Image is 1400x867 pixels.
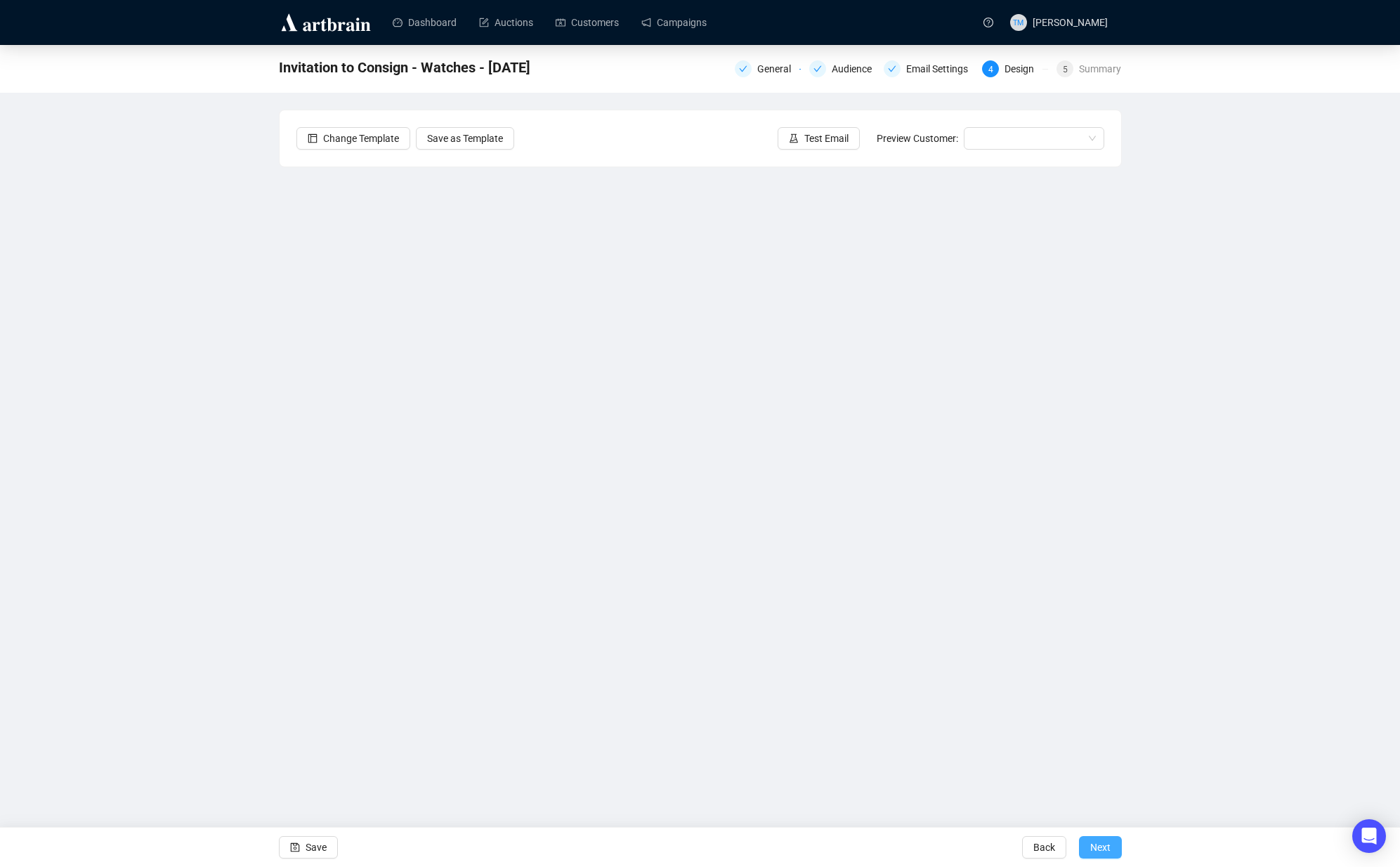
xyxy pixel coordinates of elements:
[1013,16,1023,28] span: TM
[1079,836,1122,859] button: Next
[279,11,373,34] img: logo
[982,60,1048,77] div: 4Design
[556,4,619,41] a: Customers
[757,60,799,77] div: General
[1063,65,1068,74] span: 5
[1033,828,1055,867] span: Back
[809,60,875,77] div: Audience
[427,131,503,146] span: Save as Template
[983,18,993,27] span: question-circle
[832,60,880,77] div: Audience
[1056,60,1121,77] div: 5Summary
[306,828,327,867] span: Save
[906,60,976,77] div: Email Settings
[739,65,747,73] span: check
[323,131,399,146] span: Change Template
[735,60,801,77] div: General
[308,133,318,143] span: layout
[804,131,849,146] span: Test Email
[1079,60,1121,77] div: Summary
[279,56,530,79] span: Invitation to Consign - Watches - Nov 2025
[393,4,457,41] a: Dashboard
[789,133,799,143] span: experiment
[813,65,822,73] span: check
[1090,828,1111,867] span: Next
[1005,60,1042,77] div: Design
[479,4,533,41] a: Auctions
[1352,819,1386,853] div: Open Intercom Messenger
[416,127,514,150] button: Save as Template
[290,842,300,852] span: save
[1033,17,1108,28] span: [PERSON_NAME]
[877,133,958,144] span: Preview Customer:
[641,4,707,41] a: Campaigns
[1022,836,1066,859] button: Back
[988,65,993,74] span: 4
[778,127,860,150] button: Test Email
[296,127,410,150] button: Change Template
[884,60,974,77] div: Email Settings
[888,65,896,73] span: check
[279,836,338,859] button: Save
